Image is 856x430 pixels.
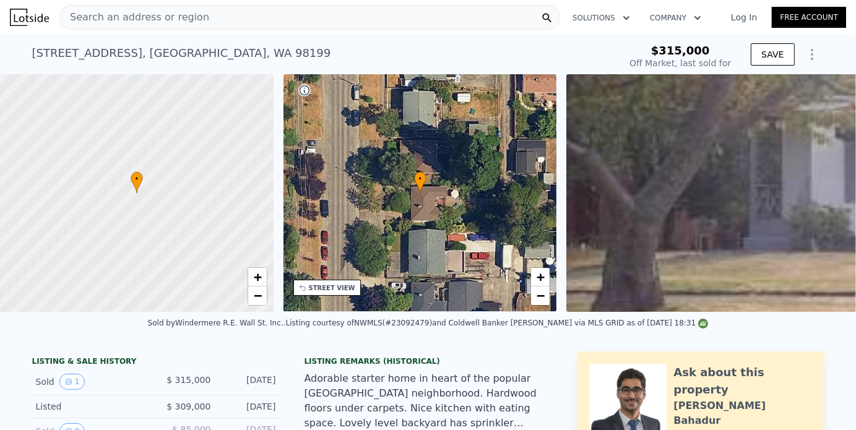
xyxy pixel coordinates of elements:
span: + [537,269,545,285]
span: + [253,269,261,285]
span: $ 315,000 [166,375,210,385]
button: Show Options [800,42,824,67]
span: • [414,173,426,184]
a: Zoom in [531,268,550,286]
img: NWMLS Logo [698,319,708,329]
a: Zoom out [531,286,550,305]
button: SAVE [751,43,794,66]
div: [PERSON_NAME] Bahadur [674,398,812,428]
div: Off Market, last sold for [629,57,731,69]
div: Listing Remarks (Historical) [305,356,552,366]
div: Sold [36,374,146,390]
span: • [131,173,143,184]
div: LISTING & SALE HISTORY [32,356,280,369]
div: [DATE] [221,400,276,413]
div: Sold by Windermere R.E. Wall St. Inc. . [148,319,286,327]
button: View historical data [59,374,85,390]
a: Log In [716,11,772,24]
span: $315,000 [651,44,710,57]
span: Search an address or region [60,10,209,25]
div: STREET VIEW [309,283,355,293]
span: $ 309,000 [166,402,210,411]
span: − [537,288,545,303]
span: − [253,288,261,303]
a: Zoom out [248,286,267,305]
div: [STREET_ADDRESS] , [GEOGRAPHIC_DATA] , WA 98199 [32,45,331,62]
button: Company [640,7,711,29]
a: Free Account [772,7,846,28]
div: Ask about this property [674,364,812,398]
div: • [131,171,143,193]
div: • [414,171,426,193]
div: Listed [36,400,146,413]
div: [DATE] [221,374,276,390]
a: Zoom in [248,268,267,286]
button: Solutions [563,7,640,29]
div: Listing courtesy of NWMLS (#23092479) and Coldwell Banker [PERSON_NAME] via MLS GRID as of [DATE]... [286,319,709,327]
img: Lotside [10,9,49,26]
